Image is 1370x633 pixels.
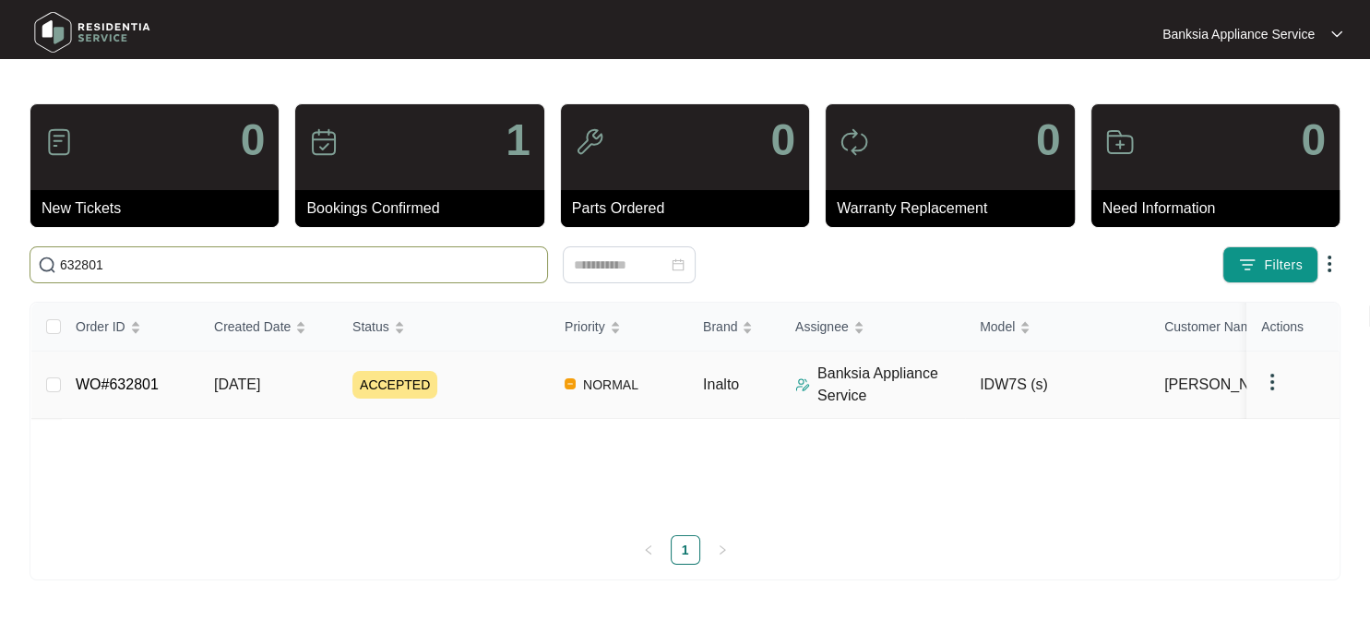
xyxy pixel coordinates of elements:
[61,303,199,352] th: Order ID
[1036,118,1061,162] p: 0
[770,118,795,162] p: 0
[199,303,338,352] th: Created Date
[572,197,809,220] p: Parts Ordered
[1331,30,1342,39] img: dropdown arrow
[1238,256,1257,274] img: filter icon
[1105,127,1135,157] img: icon
[965,352,1150,419] td: IDW7S (s)
[38,256,56,274] img: search-icon
[671,535,700,565] li: 1
[672,536,699,564] a: 1
[965,303,1150,352] th: Model
[708,535,737,565] button: right
[795,316,849,337] span: Assignee
[28,5,157,60] img: residentia service logo
[76,376,159,392] a: WO#632801
[1318,253,1340,275] img: dropdown arrow
[352,371,437,399] span: ACCEPTED
[309,127,339,157] img: icon
[708,535,737,565] li: Next Page
[980,316,1015,337] span: Model
[565,316,605,337] span: Priority
[241,118,266,162] p: 0
[837,197,1074,220] p: Warranty Replacement
[703,376,739,392] span: Inalto
[42,197,279,220] p: New Tickets
[575,127,604,157] img: icon
[214,376,260,392] span: [DATE]
[817,363,965,407] p: Banksia Appliance Service
[1261,371,1283,393] img: dropdown arrow
[565,378,576,389] img: Vercel Logo
[1102,197,1340,220] p: Need Information
[795,377,810,392] img: Assigner Icon
[506,118,530,162] p: 1
[352,316,389,337] span: Status
[634,535,663,565] button: left
[338,303,550,352] th: Status
[634,535,663,565] li: Previous Page
[306,197,543,220] p: Bookings Confirmed
[60,255,540,275] input: Search by Order Id, Assignee Name, Customer Name, Brand and Model
[576,374,646,396] span: NORMAL
[44,127,74,157] img: icon
[703,316,737,337] span: Brand
[1301,118,1326,162] p: 0
[643,544,654,555] span: left
[717,544,728,555] span: right
[840,127,869,157] img: icon
[550,303,688,352] th: Priority
[1222,246,1318,283] button: filter iconFilters
[1164,374,1286,396] span: [PERSON_NAME]
[688,303,780,352] th: Brand
[76,316,125,337] span: Order ID
[214,316,291,337] span: Created Date
[1264,256,1303,275] span: Filters
[1162,25,1315,43] p: Banksia Appliance Service
[1246,303,1339,352] th: Actions
[1150,303,1334,352] th: Customer Name
[780,303,965,352] th: Assignee
[1164,316,1258,337] span: Customer Name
